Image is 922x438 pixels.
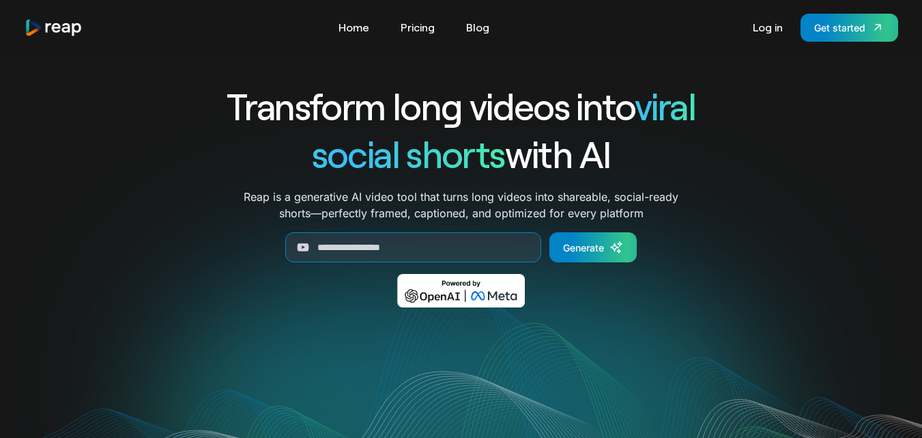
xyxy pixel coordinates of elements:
a: Home [332,16,376,38]
span: viral [635,83,695,128]
img: Powered by OpenAI & Meta [397,274,525,307]
a: home [25,18,83,37]
a: Pricing [394,16,442,38]
a: Blog [459,16,496,38]
img: reap logo [25,18,83,37]
div: Generate [563,241,604,255]
a: Get started [801,14,898,42]
div: Get started [814,20,865,35]
p: Reap is a generative AI video tool that turns long videos into shareable, social-ready shorts—per... [244,189,678,221]
h1: with AI [177,130,745,178]
form: Generate Form [177,232,745,262]
a: Log in [746,16,790,38]
span: social shorts [312,131,505,176]
h1: Transform long videos into [177,82,745,130]
a: Generate [549,232,637,262]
